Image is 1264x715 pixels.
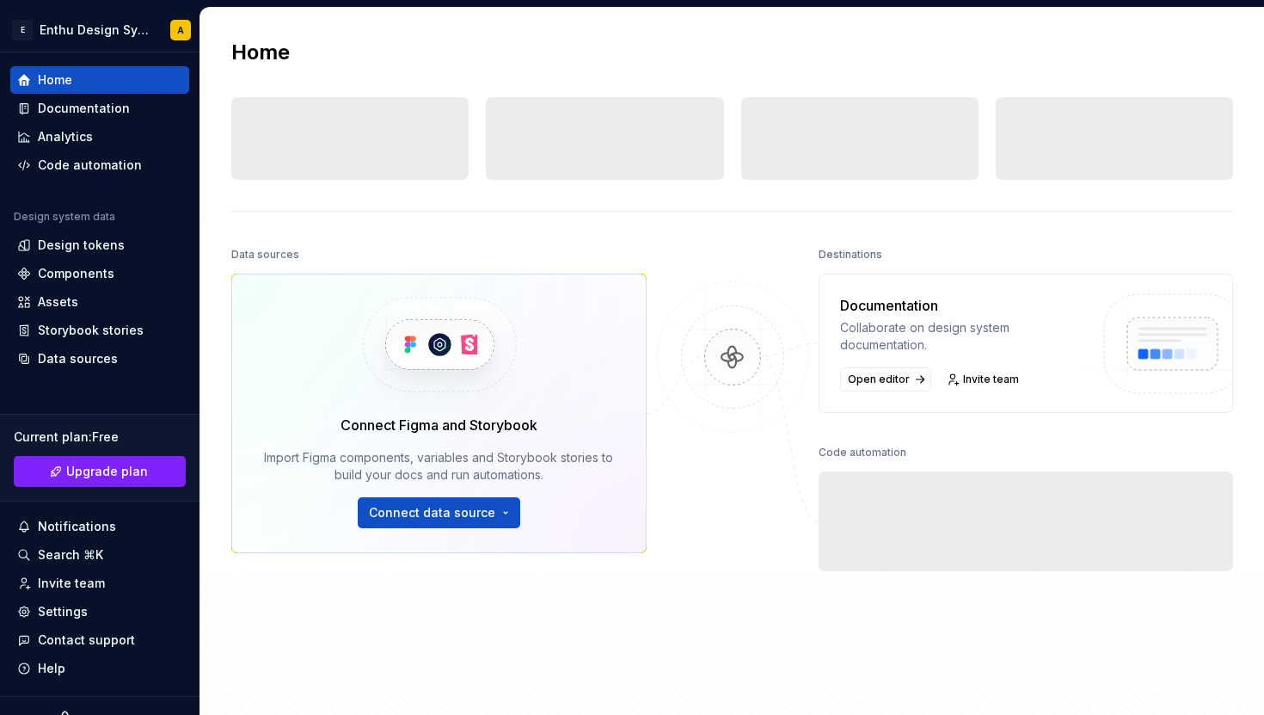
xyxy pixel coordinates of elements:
[10,513,189,540] button: Notifications
[38,100,130,117] div: Documentation
[10,66,189,94] a: Home
[840,367,931,391] a: Open editor
[10,541,189,569] button: Search ⌘K
[10,260,189,287] a: Components
[14,456,186,487] a: Upgrade plan
[38,293,78,311] div: Assets
[231,243,299,267] div: Data sources
[177,23,184,37] div: A
[38,322,144,339] div: Storybook stories
[10,317,189,344] a: Storybook stories
[10,231,189,259] a: Design tokens
[38,575,105,592] div: Invite team
[38,518,116,535] div: Notifications
[840,319,1085,354] div: Collaborate on design system documentation.
[848,373,910,386] span: Open editor
[14,428,186,446] div: Current plan : Free
[10,95,189,122] a: Documentation
[12,20,33,40] div: E
[40,22,150,39] div: Enthu Design System
[10,626,189,654] button: Contact support
[819,243,882,267] div: Destinations
[341,415,537,435] div: Connect Figma and Storybook
[38,128,93,145] div: Analytics
[840,295,1085,316] div: Documentation
[10,123,189,151] a: Analytics
[256,449,622,484] div: Import Figma components, variables and Storybook stories to build your docs and run automations.
[38,237,125,254] div: Design tokens
[10,570,189,597] a: Invite team
[38,632,135,649] div: Contact support
[358,497,520,528] button: Connect data source
[38,546,103,564] div: Search ⌘K
[942,367,1027,391] a: Invite team
[231,39,290,66] h2: Home
[10,151,189,179] a: Code automation
[963,373,1019,386] span: Invite team
[38,265,114,282] div: Components
[38,660,65,677] div: Help
[38,71,72,89] div: Home
[10,655,189,682] button: Help
[369,504,495,521] span: Connect data source
[66,463,148,480] span: Upgrade plan
[38,603,88,620] div: Settings
[819,441,906,465] div: Code automation
[38,350,118,367] div: Data sources
[3,11,196,48] button: EEnthu Design SystemA
[10,598,189,626] a: Settings
[10,288,189,316] a: Assets
[10,345,189,373] a: Data sources
[38,157,142,174] div: Code automation
[14,210,115,224] div: Design system data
